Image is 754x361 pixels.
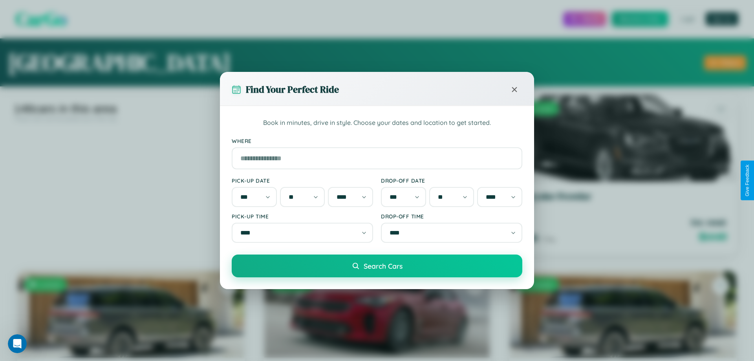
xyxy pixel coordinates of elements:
p: Book in minutes, drive in style. Choose your dates and location to get started. [232,118,522,128]
label: Drop-off Time [381,213,522,220]
button: Search Cars [232,255,522,277]
label: Where [232,137,522,144]
span: Search Cars [364,262,403,270]
label: Pick-up Date [232,177,373,184]
label: Pick-up Time [232,213,373,220]
label: Drop-off Date [381,177,522,184]
h3: Find Your Perfect Ride [246,83,339,96]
